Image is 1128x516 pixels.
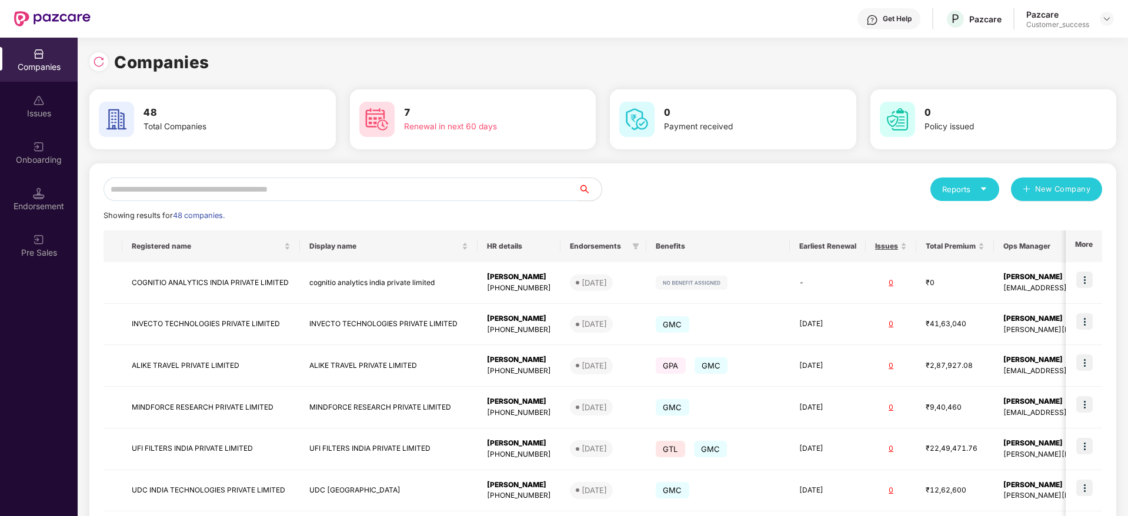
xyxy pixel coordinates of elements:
[487,366,551,377] div: [PHONE_NUMBER]
[656,276,727,290] img: svg+xml;base64,PHN2ZyB4bWxucz0iaHR0cDovL3d3dy53My5vcmcvMjAwMC9zdmciIHdpZHRoPSIxMjIiIGhlaWdodD0iMj...
[300,470,478,512] td: UDC [GEOGRAPHIC_DATA]
[114,49,209,75] h1: Companies
[664,120,812,133] div: Payment received
[646,230,790,262] th: Benefits
[404,105,552,120] h3: 7
[487,272,551,283] div: [PERSON_NAME]
[630,239,642,253] span: filter
[33,234,45,246] img: svg+xml;base64,PHN2ZyB3aWR0aD0iMjAiIGhlaWdodD0iMjAiIHZpZXdCb3g9IjAgMCAyMCAyMCIgZmlsbD0ibm9uZSIgeG...
[875,319,907,330] div: 0
[656,399,689,416] span: GMC
[300,345,478,387] td: ALIKE TRAVEL PRIVATE LIMITED
[942,183,987,195] div: Reports
[1026,9,1089,20] div: Pazcare
[487,490,551,501] div: [PHONE_NUMBER]
[143,120,292,133] div: Total Companies
[487,324,551,336] div: [PHONE_NUMBER]
[926,443,985,454] div: ₹22,49,471.76
[582,484,607,496] div: [DATE]
[790,230,866,262] th: Earliest Renewal
[656,316,689,333] span: GMC
[582,360,607,371] div: [DATE]
[926,485,985,496] div: ₹12,62,600
[875,277,907,289] div: 0
[880,102,915,137] img: svg+xml;base64,PHN2ZyB4bWxucz0iaHR0cDovL3d3dy53My5vcmcvMjAwMC9zdmciIHdpZHRoPSI2MCIgaGVpZ2h0PSI2MC...
[487,313,551,324] div: [PERSON_NAME]
[300,262,478,304] td: cognitio analytics india private limited
[1076,313,1093,330] img: icon
[694,441,727,457] span: GMC
[173,211,225,220] span: 48 companies.
[1026,20,1089,29] div: Customer_success
[969,14,1002,25] div: Pazcare
[487,396,551,407] div: [PERSON_NAME]
[1011,177,1102,201] button: plusNew Company
[578,185,602,194] span: search
[582,277,607,289] div: [DATE]
[1102,14,1112,24] img: svg+xml;base64,PHN2ZyBpZD0iRHJvcGRvd24tMzJ4MzIiIHhtbG5zPSJodHRwOi8vd3d3LnczLm9yZy8yMDAwL3N2ZyIgd2...
[132,242,282,251] span: Registered name
[790,345,866,387] td: [DATE]
[487,480,551,491] div: [PERSON_NAME]
[122,345,300,387] td: ALIKE TRAVEL PRIVATE LIMITED
[866,14,878,26] img: svg+xml;base64,PHN2ZyBpZD0iSGVscC0zMngzMiIgeG1sbnM9Imh0dHA6Ly93d3cudzMub3JnLzIwMDAvc3ZnIiB3aWR0aD...
[916,230,994,262] th: Total Premium
[1076,272,1093,288] img: icon
[1035,183,1091,195] span: New Company
[582,443,607,454] div: [DATE]
[656,357,686,374] span: GPA
[300,230,478,262] th: Display name
[1076,354,1093,371] img: icon
[309,242,459,251] span: Display name
[487,449,551,460] div: [PHONE_NUMBER]
[359,102,395,137] img: svg+xml;base64,PHN2ZyB4bWxucz0iaHR0cDovL3d3dy53My5vcmcvMjAwMC9zdmciIHdpZHRoPSI2MCIgaGVpZ2h0PSI2MC...
[1066,230,1102,262] th: More
[790,304,866,346] td: [DATE]
[122,304,300,346] td: INVECTO TECHNOLOGIES PRIVATE LIMITED
[300,428,478,470] td: UFI FILTERS INDIA PRIVATE LIMITED
[925,120,1073,133] div: Policy issued
[122,262,300,304] td: COGNITIO ANALYTICS INDIA PRIVATE LIMITED
[14,11,91,26] img: New Pazcare Logo
[33,141,45,153] img: svg+xml;base64,PHN2ZyB3aWR0aD0iMjAiIGhlaWdodD0iMjAiIHZpZXdCb3g9IjAgMCAyMCAyMCIgZmlsbD0ibm9uZSIgeG...
[926,402,985,413] div: ₹9,40,460
[582,318,607,330] div: [DATE]
[300,387,478,428] td: MINDFORCE RESEARCH PRIVATE LIMITED
[875,485,907,496] div: 0
[122,387,300,428] td: MINDFORCE RESEARCH PRIVATE LIMITED
[1076,396,1093,413] img: icon
[926,277,985,289] div: ₹0
[1076,438,1093,454] img: icon
[33,48,45,60] img: svg+xml;base64,PHN2ZyBpZD0iQ29tcGFuaWVzIiB4bWxucz0iaHR0cDovL3d3dy53My5vcmcvMjAwMC9zdmciIHdpZHRoPS...
[926,360,985,371] div: ₹2,87,927.08
[695,357,728,374] span: GMC
[570,242,628,251] span: Endorsements
[487,407,551,418] div: [PHONE_NUMBER]
[33,95,45,106] img: svg+xml;base64,PHN2ZyBpZD0iSXNzdWVzX2Rpc2FibGVkIiB4bWxucz0iaHR0cDovL3d3dy53My5vcmcvMjAwMC9zdmciIH...
[487,283,551,294] div: [PHONE_NUMBER]
[926,319,985,330] div: ₹41,63,040
[582,401,607,413] div: [DATE]
[143,105,292,120] h3: 48
[866,230,916,262] th: Issues
[122,428,300,470] td: UFI FILTERS INDIA PRIVATE LIMITED
[33,187,45,199] img: svg+xml;base64,PHN2ZyB3aWR0aD0iMTQuNSIgaGVpZ2h0PSIxNC41IiB2aWV3Qm94PSIwIDAgMTYgMTYiIGZpbGw9Im5vbm...
[656,441,685,457] span: GTL
[632,243,639,250] span: filter
[619,102,655,137] img: svg+xml;base64,PHN2ZyB4bWxucz0iaHR0cDovL3d3dy53My5vcmcvMjAwMC9zdmciIHdpZHRoPSI2MCIgaGVpZ2h0PSI2MC...
[300,304,478,346] td: INVECTO TECHNOLOGIES PRIVATE LIMITED
[487,354,551,366] div: [PERSON_NAME]
[926,242,976,251] span: Total Premium
[980,185,987,193] span: caret-down
[122,230,300,262] th: Registered name
[875,402,907,413] div: 0
[875,443,907,454] div: 0
[99,102,134,137] img: svg+xml;base64,PHN2ZyB4bWxucz0iaHR0cDovL3d3dy53My5vcmcvMjAwMC9zdmciIHdpZHRoPSI2MCIgaGVpZ2h0PSI2MC...
[656,482,689,498] span: GMC
[875,242,898,251] span: Issues
[1076,480,1093,496] img: icon
[952,12,959,26] span: P
[883,14,912,24] div: Get Help
[790,428,866,470] td: [DATE]
[93,56,105,68] img: svg+xml;base64,PHN2ZyBpZD0iUmVsb2FkLTMyeDMyIiB4bWxucz0iaHR0cDovL3d3dy53My5vcmcvMjAwMC9zdmciIHdpZH...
